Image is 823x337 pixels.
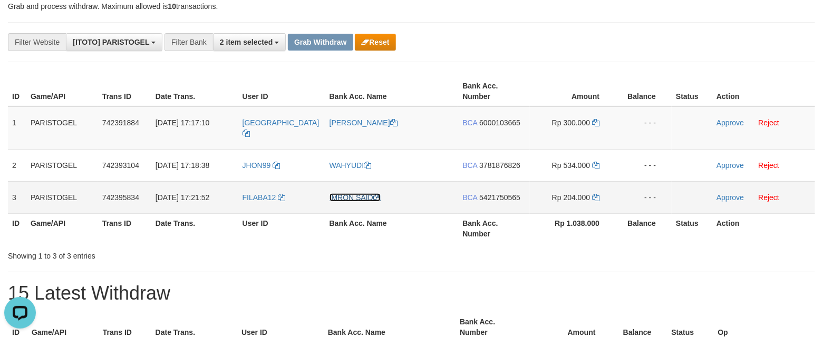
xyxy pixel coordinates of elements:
p: Grab and process withdraw. Maximum allowed is transactions. [8,1,815,12]
th: ID [8,213,26,243]
span: Copy 5421750565 to clipboard [479,193,520,202]
th: Game/API [26,213,98,243]
th: Date Trans. [151,76,238,106]
span: [ITOTO] PARISTOGEL [73,38,149,46]
th: Rp 1.038.000 [530,213,615,243]
div: Showing 1 to 3 of 3 entries [8,246,335,261]
th: Status [672,213,712,243]
a: Approve [717,161,744,170]
th: User ID [238,76,325,106]
a: [PERSON_NAME] [330,118,398,127]
strong: 10 [168,2,176,11]
span: BCA [462,118,477,127]
a: IMRON SAID [330,193,381,202]
span: BCA [462,193,477,202]
span: [DATE] 17:21:52 [156,193,209,202]
td: PARISTOGEL [26,181,98,213]
th: Game/API [26,76,98,106]
span: 742391884 [102,118,139,127]
th: Bank Acc. Name [325,76,459,106]
th: Balance [615,213,672,243]
span: Rp 204.000 [552,193,590,202]
span: [DATE] 17:18:38 [156,161,209,170]
span: 742393104 [102,161,139,170]
th: Date Trans. [151,213,238,243]
th: Status [672,76,712,106]
span: Copy 6000103665 to clipboard [479,118,520,127]
a: Reject [759,193,780,202]
a: [GEOGRAPHIC_DATA] [243,118,319,137]
a: Copy 534000 to clipboard [592,161,599,170]
div: Filter Website [8,33,66,51]
button: [ITOTO] PARISTOGEL [66,33,162,51]
button: 2 item selected [213,33,286,51]
th: Balance [615,76,672,106]
th: User ID [238,213,325,243]
a: JHON99 [243,161,280,170]
span: Copy 3781876826 to clipboard [479,161,520,170]
th: Amount [530,76,615,106]
td: - - - [615,149,672,181]
td: 1 [8,106,26,150]
span: [GEOGRAPHIC_DATA] [243,118,319,127]
span: Rp 534.000 [552,161,590,170]
td: PARISTOGEL [26,149,98,181]
td: 2 [8,149,26,181]
span: Rp 300.000 [552,118,590,127]
td: - - - [615,181,672,213]
span: JHON99 [243,161,271,170]
span: [DATE] 17:17:10 [156,118,209,127]
td: 3 [8,181,26,213]
th: Action [712,76,815,106]
span: 742395834 [102,193,139,202]
a: Reject [759,161,780,170]
th: Bank Acc. Name [325,213,459,243]
th: Action [712,213,815,243]
a: FILABA12 [243,193,286,202]
span: BCA [462,161,477,170]
a: Approve [717,118,744,127]
a: Approve [717,193,744,202]
td: - - - [615,106,672,150]
button: Grab Withdraw [288,34,353,51]
a: WAHYUDI [330,161,372,170]
th: Trans ID [98,76,151,106]
span: 2 item selected [220,38,273,46]
th: ID [8,76,26,106]
button: Reset [355,34,395,51]
th: Trans ID [98,213,151,243]
a: Reject [759,118,780,127]
a: Copy 300000 to clipboard [592,118,599,127]
span: FILABA12 [243,193,276,202]
td: PARISTOGEL [26,106,98,150]
th: Bank Acc. Number [458,213,530,243]
h1: 15 Latest Withdraw [8,283,815,304]
a: Copy 204000 to clipboard [592,193,599,202]
button: Open LiveChat chat widget [4,4,36,36]
th: Bank Acc. Number [458,76,530,106]
div: Filter Bank [164,33,213,51]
